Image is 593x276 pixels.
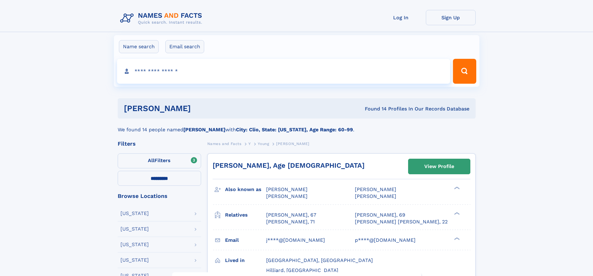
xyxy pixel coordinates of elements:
[119,40,159,53] label: Name search
[248,142,251,146] span: Y
[408,159,470,174] a: View Profile
[453,186,460,190] div: ❯
[355,218,448,225] a: [PERSON_NAME] [PERSON_NAME], 22
[183,127,225,133] b: [PERSON_NAME]
[453,236,460,241] div: ❯
[118,193,201,199] div: Browse Locations
[424,159,454,174] div: View Profile
[225,235,266,246] h3: Email
[117,59,450,84] input: search input
[124,105,278,112] h1: [PERSON_NAME]
[278,105,469,112] div: Found 14 Profiles In Our Records Database
[426,10,476,25] a: Sign Up
[453,211,460,215] div: ❯
[266,212,316,218] a: [PERSON_NAME], 67
[118,153,201,168] label: Filters
[120,242,149,247] div: [US_STATE]
[225,255,266,266] h3: Lived in
[276,142,309,146] span: [PERSON_NAME]
[266,193,308,199] span: [PERSON_NAME]
[355,193,396,199] span: [PERSON_NAME]
[120,258,149,263] div: [US_STATE]
[120,211,149,216] div: [US_STATE]
[148,157,154,163] span: All
[453,59,476,84] button: Search Button
[266,257,373,263] span: [GEOGRAPHIC_DATA], [GEOGRAPHIC_DATA]
[258,140,269,147] a: Young
[207,140,242,147] a: Names and Facts
[118,119,476,133] div: We found 14 people named with .
[376,10,426,25] a: Log In
[225,184,266,195] h3: Also known as
[118,10,207,27] img: Logo Names and Facts
[355,212,405,218] a: [PERSON_NAME], 69
[248,140,251,147] a: Y
[120,227,149,232] div: [US_STATE]
[266,218,315,225] a: [PERSON_NAME], 71
[266,186,308,192] span: [PERSON_NAME]
[213,161,365,169] a: [PERSON_NAME], Age [DEMOGRAPHIC_DATA]
[225,210,266,220] h3: Relatives
[266,267,338,273] span: Hilliard, [GEOGRAPHIC_DATA]
[236,127,353,133] b: City: Clio, State: [US_STATE], Age Range: 60-99
[118,141,201,147] div: Filters
[165,40,204,53] label: Email search
[258,142,269,146] span: Young
[355,186,396,192] span: [PERSON_NAME]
